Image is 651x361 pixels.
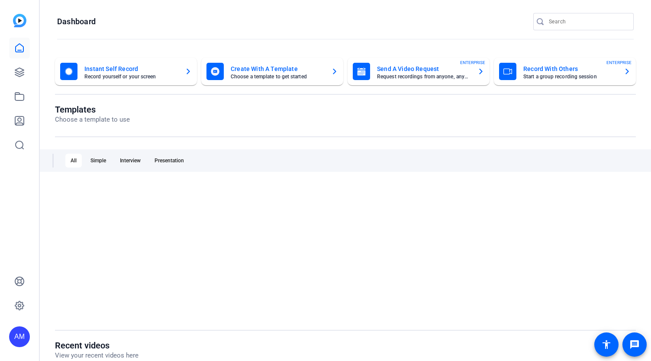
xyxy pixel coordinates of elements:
mat-card-title: Instant Self Record [84,64,178,74]
mat-card-title: Create With A Template [231,64,324,74]
button: Create With A TemplateChoose a template to get started [201,58,343,85]
mat-card-subtitle: Request recordings from anyone, anywhere [377,74,471,79]
mat-card-title: Send A Video Request [377,64,471,74]
div: All [65,154,82,168]
div: AM [9,326,30,347]
mat-card-subtitle: Choose a template to get started [231,74,324,79]
h1: Templates [55,104,130,115]
span: ENTERPRISE [606,59,632,66]
div: Simple [85,154,111,168]
span: ENTERPRISE [460,59,485,66]
input: Search [549,16,627,27]
div: Interview [115,154,146,168]
button: Record With OthersStart a group recording sessionENTERPRISE [494,58,636,85]
mat-icon: message [629,339,640,350]
img: blue-gradient.svg [13,14,26,27]
button: Send A Video RequestRequest recordings from anyone, anywhereENTERPRISE [348,58,490,85]
h1: Recent videos [55,340,139,351]
mat-icon: accessibility [601,339,612,350]
div: Presentation [149,154,189,168]
mat-card-subtitle: Start a group recording session [523,74,617,79]
p: View your recent videos here [55,351,139,361]
h1: Dashboard [57,16,96,27]
mat-card-subtitle: Record yourself or your screen [84,74,178,79]
p: Choose a template to use [55,115,130,125]
button: Instant Self RecordRecord yourself or your screen [55,58,197,85]
mat-card-title: Record With Others [523,64,617,74]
